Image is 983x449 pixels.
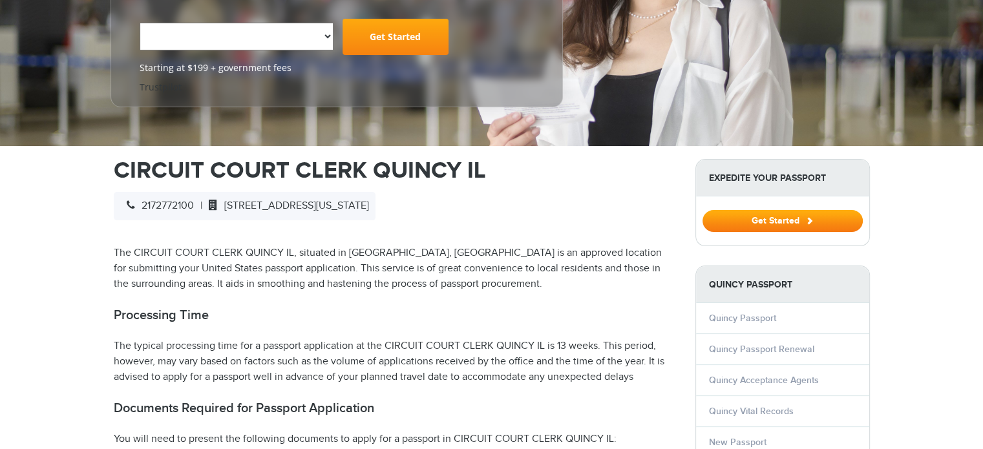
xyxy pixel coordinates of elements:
[140,61,534,74] span: Starting at $199 + government fees
[114,432,676,447] p: You will need to present the following documents to apply for a passport in CIRCUIT COURT CLERK Q...
[709,437,766,448] a: New Passport
[709,313,776,324] a: Quincy Passport
[709,406,794,417] a: Quincy Vital Records
[140,81,182,93] a: Trustpilot
[202,200,369,212] span: [STREET_ADDRESS][US_STATE]
[114,339,676,385] p: The typical processing time for a passport application at the CIRCUIT COURT CLERK QUINCY IL is 13...
[696,160,869,196] strong: Expedite Your Passport
[709,375,819,386] a: Quincy Acceptance Agents
[120,200,194,212] span: 2172772100
[114,401,676,416] h2: Documents Required for Passport Application
[114,308,676,323] h2: Processing Time
[114,245,676,292] p: The CIRCUIT COURT CLERK QUINCY IL, situated in [GEOGRAPHIC_DATA], [GEOGRAPHIC_DATA] is an approve...
[709,344,814,355] a: Quincy Passport Renewal
[703,210,863,232] button: Get Started
[703,215,863,225] a: Get Started
[114,159,676,182] h1: CIRCUIT COURT CLERK QUINCY IL
[114,192,375,220] div: |
[343,19,449,55] a: Get Started
[696,266,869,303] strong: Quincy Passport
